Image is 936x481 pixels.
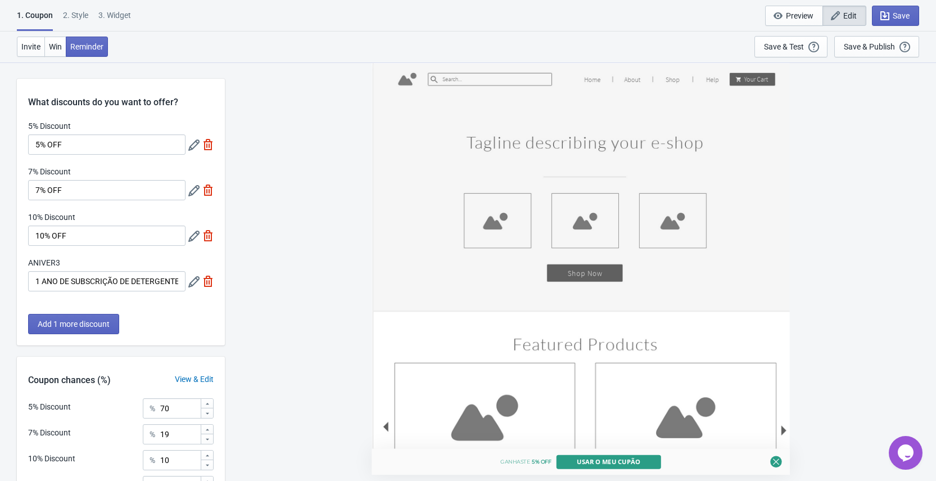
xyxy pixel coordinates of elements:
div: 5% Discount [28,401,71,413]
img: delete.svg [202,276,214,287]
img: delete.svg [202,230,214,241]
span: Save [893,11,910,20]
label: 7% Discount [28,166,71,177]
div: 2 . Style [63,10,88,29]
img: delete.svg [202,185,214,196]
button: Invite [17,37,45,57]
label: 5% Discount [28,120,71,132]
button: Edit [822,6,866,26]
button: Save & Test [754,36,828,57]
span: Invite [21,42,40,51]
div: Save & Publish [844,42,895,51]
iframe: chat widget [889,436,925,470]
button: Save & Publish [834,36,919,57]
span: Add 1 more discount [38,320,110,329]
span: 5% OFF [532,458,551,465]
div: % [150,428,155,441]
div: % [150,453,155,467]
div: 10% Discount [28,453,75,465]
span: Preview [786,11,813,20]
div: What discounts do you want to offer? [17,79,225,109]
button: USAR O MEU CUPÃO [556,455,661,469]
button: Reminder [66,37,108,57]
label: ANIVER3 [28,257,60,268]
button: Add 1 more discount [28,314,119,334]
div: 1. Coupon [17,10,53,31]
div: 7% Discount [28,427,71,439]
button: Save [872,6,919,26]
div: Coupon chances (%) [17,374,122,387]
span: Reminder [70,42,103,51]
div: % [150,402,155,415]
img: delete.svg [202,139,214,150]
div: 3. Widget [98,10,131,29]
input: Chance [160,398,200,419]
span: Edit [843,11,857,20]
button: Preview [765,6,823,26]
span: GANHASTE [500,458,530,465]
div: View & Edit [164,374,225,385]
label: 10% Discount [28,212,75,223]
span: Win [49,42,62,51]
input: Chance [160,424,200,444]
div: Save & Test [764,42,804,51]
button: Win [44,37,66,57]
input: Chance [160,450,200,470]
